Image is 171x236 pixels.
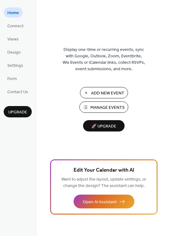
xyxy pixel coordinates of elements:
[8,109,27,116] span: Upgrade
[91,90,124,97] span: Add New Event
[7,63,23,69] span: Settings
[80,87,128,98] button: Add New Event
[7,76,17,82] span: Form
[4,34,22,44] a: Views
[90,105,125,111] span: Manage Events
[74,166,134,175] span: Edit Your Calendar with AI
[7,89,28,95] span: Contact Us
[4,21,27,31] a: Connect
[4,60,27,70] a: Settings
[4,86,32,97] a: Contact Us
[7,49,21,56] span: Design
[83,199,117,205] span: Open AI Assistant
[7,23,24,29] span: Connect
[61,175,146,190] span: Want to adjust the layout, update settings, or change the design? The assistant can help.
[63,47,145,72] span: Display one-time or recurring events, sync with Google, Outlook, Zoom, Eventbrite, Wix Events or ...
[83,120,125,131] button: 🚀 Upgrade
[4,7,23,17] a: Home
[7,10,19,16] span: Home
[4,47,24,57] a: Design
[74,195,134,208] button: Open AI Assistant
[7,36,19,43] span: Views
[79,101,128,113] button: Manage Events
[4,106,32,117] button: Upgrade
[87,122,121,131] span: 🚀 Upgrade
[4,73,20,83] a: Form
